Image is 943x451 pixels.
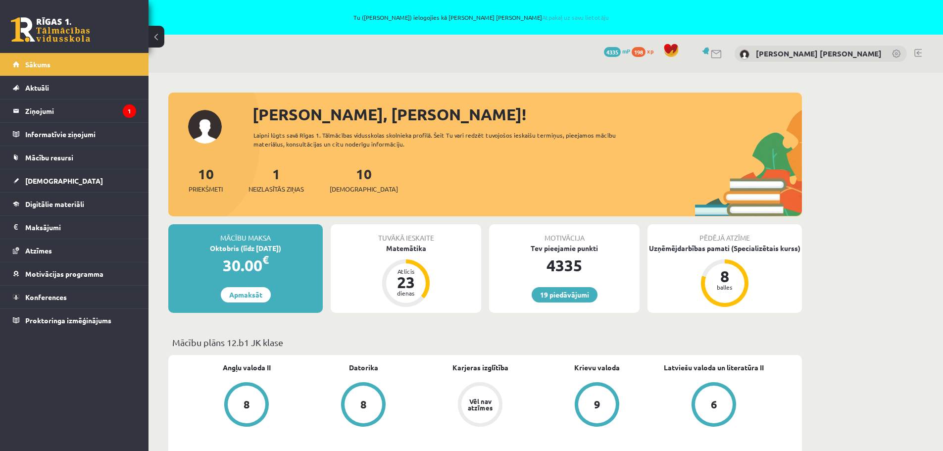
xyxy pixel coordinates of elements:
legend: Maksājumi [25,216,136,239]
div: [PERSON_NAME], [PERSON_NAME]! [252,102,802,126]
a: 10[DEMOGRAPHIC_DATA] [330,165,398,194]
span: Digitālie materiāli [25,200,84,208]
p: Mācību plāns 12.b1 JK klase [172,336,798,349]
img: Emīlija Krista Bērziņa [740,50,749,59]
a: Atpakaļ uz savu lietotāju [542,13,609,21]
div: 30.00 [168,253,323,277]
span: € [262,252,269,267]
span: 4335 [604,47,621,57]
span: Tu ([PERSON_NAME]) ielogojies kā [PERSON_NAME] [PERSON_NAME] [114,14,849,20]
a: Digitālie materiāli [13,193,136,215]
a: 1Neizlasītās ziņas [248,165,304,194]
a: [DEMOGRAPHIC_DATA] [13,169,136,192]
a: Datorika [349,362,378,373]
div: Pēdējā atzīme [647,224,802,243]
span: [DEMOGRAPHIC_DATA] [25,176,103,185]
a: 8 [305,382,422,429]
a: Vēl nav atzīmes [422,382,539,429]
div: balles [710,284,740,290]
span: Priekšmeti [189,184,223,194]
span: Motivācijas programma [25,269,103,278]
div: 8 [244,399,250,410]
div: Mācību maksa [168,224,323,243]
span: [DEMOGRAPHIC_DATA] [330,184,398,194]
div: Matemātika [331,243,481,253]
div: 6 [711,399,717,410]
a: 198 xp [632,47,658,55]
a: Karjeras izglītība [452,362,508,373]
legend: Informatīvie ziņojumi [25,123,136,146]
div: Oktobris (līdz [DATE]) [168,243,323,253]
a: Matemātika Atlicis 23 dienas [331,243,481,308]
div: 8 [360,399,367,410]
div: Vēl nav atzīmes [466,398,494,411]
div: 8 [710,268,740,284]
a: [PERSON_NAME] [PERSON_NAME] [756,49,882,58]
span: Atzīmes [25,246,52,255]
span: 198 [632,47,645,57]
span: Neizlasītās ziņas [248,184,304,194]
span: xp [647,47,653,55]
div: Atlicis [391,268,421,274]
div: Tuvākā ieskaite [331,224,481,243]
a: Uzņēmējdarbības pamati (Specializētais kurss) 8 balles [647,243,802,308]
span: Sākums [25,60,50,69]
i: 1 [123,104,136,118]
a: Motivācijas programma [13,262,136,285]
div: Tev pieejamie punkti [489,243,640,253]
a: Apmaksāt [221,287,271,302]
div: dienas [391,290,421,296]
a: 9 [539,382,655,429]
span: Mācību resursi [25,153,73,162]
a: Ziņojumi1 [13,100,136,122]
a: Mācību resursi [13,146,136,169]
a: 6 [655,382,772,429]
span: mP [622,47,630,55]
span: Proktoringa izmēģinājums [25,316,111,325]
a: Proktoringa izmēģinājums [13,309,136,332]
div: Motivācija [489,224,640,243]
div: 23 [391,274,421,290]
a: Sākums [13,53,136,76]
a: Krievu valoda [574,362,620,373]
a: 8 [188,382,305,429]
a: Aktuāli [13,76,136,99]
a: Konferences [13,286,136,308]
a: Maksājumi [13,216,136,239]
div: Laipni lūgts savā Rīgas 1. Tālmācības vidusskolas skolnieka profilā. Šeit Tu vari redzēt tuvojošo... [253,131,634,149]
legend: Ziņojumi [25,100,136,122]
div: 9 [594,399,600,410]
a: 19 piedāvājumi [532,287,597,302]
div: Uzņēmējdarbības pamati (Specializētais kurss) [647,243,802,253]
a: Angļu valoda II [223,362,271,373]
span: Aktuāli [25,83,49,92]
a: Rīgas 1. Tālmācības vidusskola [11,17,90,42]
a: Informatīvie ziņojumi [13,123,136,146]
a: Latviešu valoda un literatūra II [664,362,764,373]
a: 4335 mP [604,47,630,55]
a: Atzīmes [13,239,136,262]
div: 4335 [489,253,640,277]
span: Konferences [25,293,67,301]
a: 10Priekšmeti [189,165,223,194]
